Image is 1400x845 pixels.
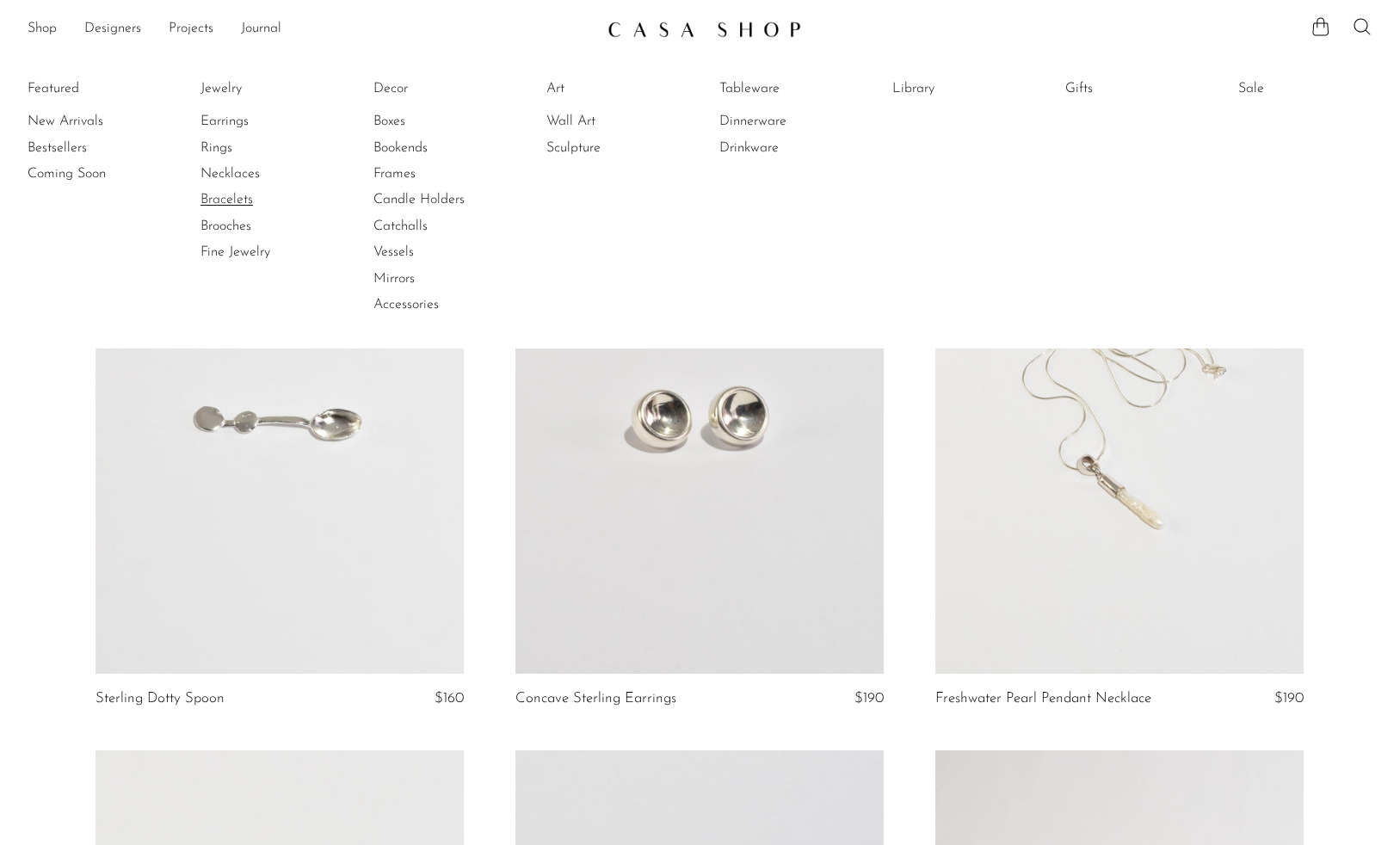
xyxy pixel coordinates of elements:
span: $190 [854,691,884,706]
a: Concave Sterling Earrings [515,691,676,706]
a: Sterling Dotty Spoon [96,691,225,706]
ul: NEW HEADER MENU [28,15,594,44]
a: Sculpture [546,139,675,157]
a: Bracelets [200,190,330,209]
ul: Tableware [719,76,848,161]
a: Designers [84,18,141,40]
ul: Decor [373,76,503,318]
ul: Sale [1238,76,1367,108]
a: Brooches [200,217,330,236]
a: Frames [373,164,503,183]
a: Catchalls [373,217,503,236]
ul: Gifts [1065,76,1194,108]
a: Projects [169,18,213,40]
a: Sale [1238,79,1367,98]
a: Decor [373,79,503,98]
span: $190 [1274,691,1304,706]
a: Journal [241,18,281,40]
a: Coming Soon [28,164,157,183]
a: Bestsellers [28,139,157,157]
a: Wall Art [546,112,675,131]
ul: Featured [28,108,157,187]
a: Fine Jewelry [200,243,330,262]
ul: Art [546,76,675,161]
a: Jewelry [200,79,330,98]
a: Bookends [373,139,503,157]
a: Vessels [373,243,503,262]
nav: Desktop navigation [28,15,594,44]
a: Freshwater Pearl Pendant Necklace [935,691,1151,706]
a: Drinkware [719,139,848,157]
a: Necklaces [200,164,330,183]
a: Shop [28,18,57,40]
ul: Jewelry [200,76,330,266]
a: Accessories [373,295,503,314]
a: Boxes [373,112,503,131]
a: Rings [200,139,330,157]
span: $160 [435,691,464,706]
a: Tableware [719,79,848,98]
a: New Arrivals [28,112,157,131]
a: Library [892,79,1021,98]
a: Art [546,79,675,98]
a: Dinnerware [719,112,848,131]
ul: Library [892,76,1021,108]
a: Gifts [1065,79,1194,98]
a: Mirrors [373,269,503,288]
a: Earrings [200,112,330,131]
a: Candle Holders [373,190,503,209]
